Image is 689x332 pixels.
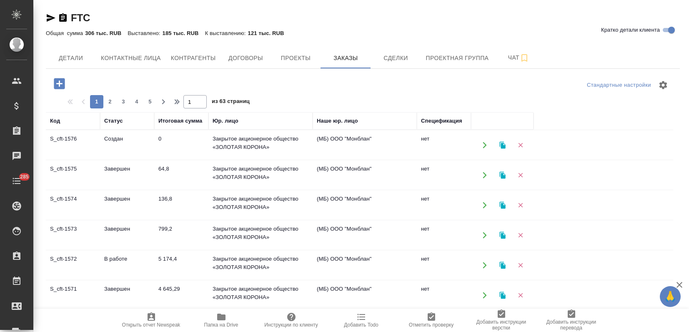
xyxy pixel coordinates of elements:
[494,166,511,184] button: Клонировать
[512,226,529,244] button: Удалить
[264,322,318,328] span: Инструкции по клиенту
[417,131,471,160] td: нет
[46,30,85,36] p: Общая сумма
[417,191,471,220] td: нет
[313,221,417,250] td: (МБ) ООО "Монблан"
[541,319,601,331] span: Добавить инструкции перевода
[130,98,143,106] span: 4
[204,322,238,328] span: Папка на Drive
[103,95,117,108] button: 2
[494,226,511,244] button: Клонировать
[171,53,216,63] span: Контрагенты
[313,131,417,160] td: (МБ) ООО "Монблан"
[85,30,128,36] p: 306 тыс. RUB
[417,281,471,310] td: нет
[519,53,529,63] svg: Подписаться
[313,161,417,190] td: (МБ) ООО "Монблан"
[46,161,100,190] td: S_cft-1575
[476,287,493,304] button: Открыть
[494,287,511,304] button: Клонировать
[130,95,143,108] button: 4
[476,136,493,153] button: Открыть
[276,53,316,63] span: Проекты
[15,173,34,181] span: 285
[601,26,660,34] span: Кратко детали клиента
[128,30,162,36] p: Выставлено:
[476,226,493,244] button: Открыть
[512,196,529,214] button: Удалить
[46,131,100,160] td: S_cft-1576
[208,191,313,220] td: Закрытое акционерное общество «ЗОЛОТАЯ КОРОНА»
[46,191,100,220] td: S_cft-1574
[248,30,291,36] p: 121 тыс. RUB
[101,53,161,63] span: Контактные лица
[71,12,90,23] a: FTC
[512,257,529,274] button: Удалить
[213,117,238,125] div: Юр. лицо
[417,161,471,190] td: нет
[225,53,266,63] span: Договоры
[46,281,100,310] td: S_cft-1571
[499,53,539,63] span: Чат
[208,251,313,280] td: Закрытое акционерное общество «ЗОЛОТАЯ КОРОНА»
[46,13,56,23] button: Скопировать ссылку для ЯМессенджера
[103,98,117,106] span: 2
[163,30,205,36] p: 185 тыс. RUB
[51,53,91,63] span: Детали
[100,161,154,190] td: Завершен
[186,309,256,332] button: Папка на Drive
[313,251,417,280] td: (МБ) ООО "Монблан"
[494,136,511,153] button: Клонировать
[46,251,100,280] td: S_cft-1572
[205,30,248,36] p: К выставлению:
[466,309,536,332] button: Добавить инструкции верстки
[585,79,653,92] div: split button
[471,319,531,331] span: Добавить инструкции верстки
[313,191,417,220] td: (МБ) ООО "Монблан"
[476,166,493,184] button: Открыть
[409,322,453,328] span: Отметить проверку
[46,221,100,250] td: S_cft-1573
[417,251,471,280] td: нет
[48,75,71,92] button: Добавить проект
[100,191,154,220] td: Завершен
[154,281,208,310] td: 4 645,29
[117,95,130,108] button: 3
[476,257,493,274] button: Открыть
[122,322,180,328] span: Открыть отчет Newspeak
[208,281,313,310] td: Закрытое акционерное общество «ЗОЛОТАЯ КОРОНА»
[100,281,154,310] td: Завершен
[344,322,378,328] span: Добавить Todo
[154,161,208,190] td: 64,8
[2,171,31,191] a: 285
[208,161,313,190] td: Закрытое акционерное общество «ЗОЛОТАЯ КОРОНА»
[476,196,493,214] button: Открыть
[512,287,529,304] button: Удалить
[208,131,313,160] td: Закрытое акционерное общество «ЗОЛОТАЯ КОРОНА»
[396,309,466,332] button: Отметить проверку
[104,117,123,125] div: Статус
[256,309,326,332] button: Инструкции по клиенту
[154,131,208,160] td: 0
[154,221,208,250] td: 799,2
[317,117,358,125] div: Наше юр. лицо
[421,117,462,125] div: Спецификация
[58,13,68,23] button: Скопировать ссылку
[208,221,313,250] td: Закрытое акционерное общество «ЗОЛОТАЯ КОРОНА»
[512,166,529,184] button: Удалить
[100,251,154,280] td: В работе
[536,309,606,332] button: Добавить инструкции перевода
[154,191,208,220] td: 136,8
[660,286,681,307] button: 🙏
[326,309,396,332] button: Добавить Todo
[212,96,250,108] span: из 63 страниц
[143,98,157,106] span: 5
[100,131,154,160] td: Создан
[313,281,417,310] td: (МБ) ООО "Монблан"
[154,251,208,280] td: 5 174,4
[426,53,489,63] span: Проектная группа
[100,221,154,250] td: Завершен
[143,95,157,108] button: 5
[663,288,677,305] span: 🙏
[512,136,529,153] button: Удалить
